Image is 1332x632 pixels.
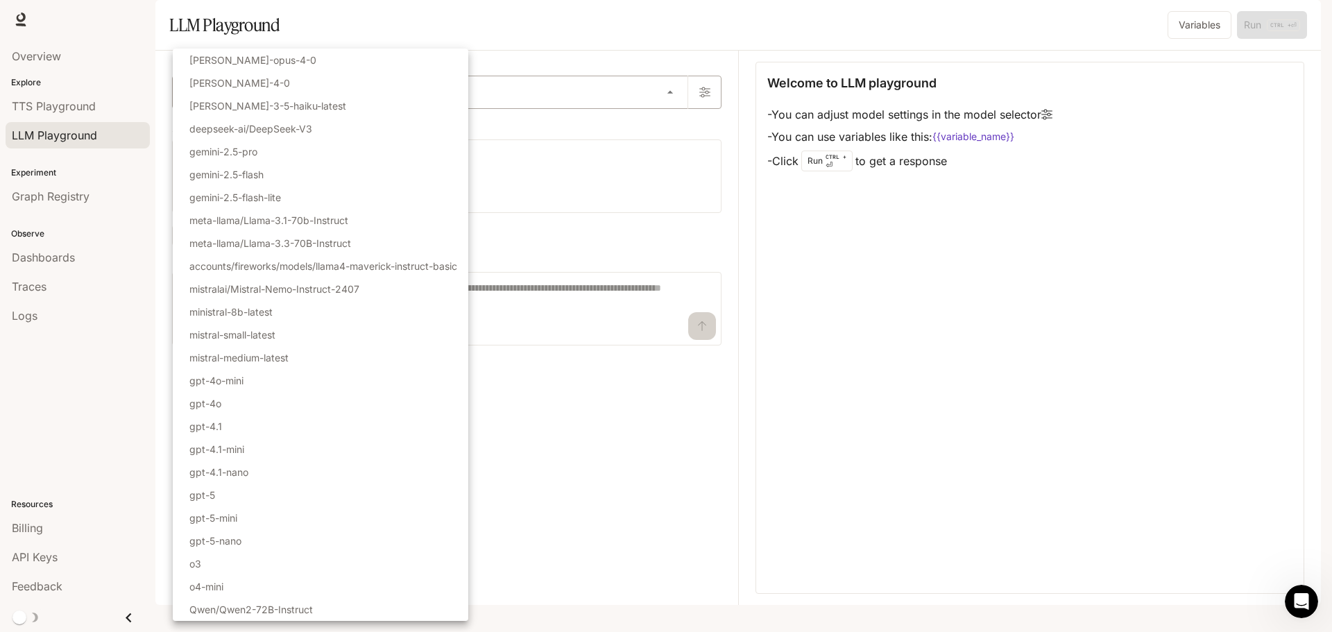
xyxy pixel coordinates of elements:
[189,121,312,136] p: deepseek-ai/DeepSeek-V3
[189,579,223,594] p: o4-mini
[189,190,281,205] p: gemini-2.5-flash-lite
[189,465,248,479] p: gpt-4.1-nano
[189,167,264,182] p: gemini-2.5-flash
[189,442,244,456] p: gpt-4.1-mini
[189,213,348,228] p: meta-llama/Llama-3.1-70b-Instruct
[189,556,201,571] p: o3
[189,144,257,159] p: gemini-2.5-pro
[189,236,351,250] p: meta-llama/Llama-3.3-70B-Instruct
[189,533,241,548] p: gpt-5-nano
[189,350,289,365] p: mistral-medium-latest
[189,488,215,502] p: gpt-5
[189,99,346,113] p: [PERSON_NAME]-3-5-haiku-latest
[189,53,316,67] p: [PERSON_NAME]-opus-4-0
[189,419,222,434] p: gpt-4.1
[189,396,221,411] p: gpt-4o
[189,373,244,388] p: gpt-4o-mini
[189,511,237,525] p: gpt-5-mini
[189,327,275,342] p: mistral-small-latest
[189,602,313,617] p: Qwen/Qwen2-72B-Instruct
[189,305,273,319] p: ministral-8b-latest
[189,282,359,296] p: mistralai/Mistral-Nemo-Instruct-2407
[1285,585,1318,618] iframe: Intercom live chat
[189,76,290,90] p: [PERSON_NAME]-4-0
[189,259,457,273] p: accounts/fireworks/models/llama4-maverick-instruct-basic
